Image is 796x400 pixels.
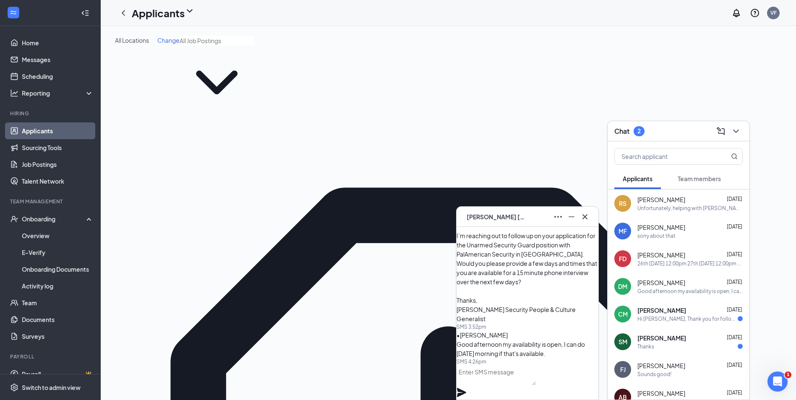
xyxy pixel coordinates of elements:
svg: WorkstreamLogo [9,8,18,17]
div: Team Management [10,198,92,205]
div: 2 [637,127,641,135]
span: [DATE] [727,390,742,396]
svg: UserCheck [10,215,18,223]
svg: ChevronDown [180,45,254,119]
div: SM [619,338,627,346]
div: SMS 3:52pm [457,323,598,330]
svg: Collapse [81,9,89,17]
div: VF [770,9,777,16]
a: Applicants [22,122,94,139]
span: [PERSON_NAME] [637,223,685,231]
span: Applicants [623,175,652,182]
div: Hiring [10,110,92,117]
div: Reporting [22,89,94,97]
span: Change [157,36,180,44]
div: Thanks [637,343,654,350]
button: Ellipses [551,210,565,223]
span: [DATE] [727,223,742,230]
div: DM [618,282,627,291]
svg: MagnifyingGlass [731,153,738,160]
span: All Locations [115,36,149,44]
a: PayrollCrown [22,366,94,382]
div: CM [618,310,628,318]
span: [DATE] [727,306,742,313]
div: SMS 4:26pm [457,358,598,365]
span: [DATE] [727,196,742,202]
svg: Plane [457,387,467,397]
div: FD [619,255,626,263]
div: Switch to admin view [22,383,81,392]
span: [DATE] [727,251,742,257]
span: [DATE] [727,334,742,340]
a: Messages [22,51,94,68]
svg: ChevronDown [731,126,741,136]
span: [PERSON_NAME] [637,195,685,204]
svg: ChevronDown [185,6,195,16]
a: Activity log [22,278,94,294]
svg: Notifications [731,8,741,18]
span: 1 [785,371,791,378]
a: Scheduling [22,68,94,85]
a: Talent Network [22,173,94,190]
span: [PERSON_NAME] [PERSON_NAME] [467,212,525,221]
a: Sourcing Tools [22,139,94,156]
span: • [PERSON_NAME] [457,331,508,339]
span: [PERSON_NAME] [637,389,685,397]
a: Job Postings [22,156,94,173]
span: [PERSON_NAME] [637,278,685,287]
h1: Applicants [132,6,185,20]
svg: ChevronLeft [118,8,128,18]
button: Cross [578,210,592,223]
a: Team [22,294,94,311]
div: 26th [DATE] 12:00pm 27th [DATE] 12:00pm Or later afternoon [637,260,743,267]
button: ChevronDown [729,125,743,138]
svg: Minimize [566,212,577,222]
div: Unfortunately, helping with [PERSON_NAME] puts me at high-risk low performance at school. I'm hap... [637,205,743,212]
iframe: Intercom live chat [767,371,788,392]
span: [DATE] [727,279,742,285]
a: Home [22,34,94,51]
div: RS [619,199,626,208]
div: Onboarding [22,215,86,223]
svg: QuestionInfo [750,8,760,18]
span: Good afternoon my availability is open, I can do [DATE] morning if that's available. [457,340,585,357]
a: Onboarding Documents [22,261,94,278]
span: [PERSON_NAME] [637,361,685,370]
svg: Cross [580,212,590,222]
input: All Job Postings [180,36,254,45]
a: E-Verify [22,244,94,261]
span: [PERSON_NAME] [637,334,686,342]
h3: Chat [614,127,629,136]
span: Team members [678,175,721,182]
svg: Ellipses [553,212,563,222]
div: Payroll [10,353,92,360]
a: Documents [22,311,94,328]
div: MF [619,227,627,235]
button: ComposeMessage [714,125,728,138]
input: Search applicant [615,148,714,164]
div: sorry about that [637,232,676,239]
svg: ComposeMessage [716,126,726,136]
button: Minimize [565,210,578,223]
div: Sounds good! [637,371,671,378]
span: [PERSON_NAME] [637,306,686,314]
div: FJ [620,365,626,374]
div: Good afternoon my availability is open, I can do [DATE] morning if that's available. [637,288,743,295]
a: Overview [22,227,94,244]
svg: Analysis [10,89,18,97]
div: Hi [PERSON_NAME], Thank you for following up with me regarding my application. I’m very intereste... [637,315,738,322]
a: Surveys [22,328,94,345]
span: [DATE] [727,362,742,368]
span: [PERSON_NAME] [637,251,685,259]
svg: Settings [10,383,18,392]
